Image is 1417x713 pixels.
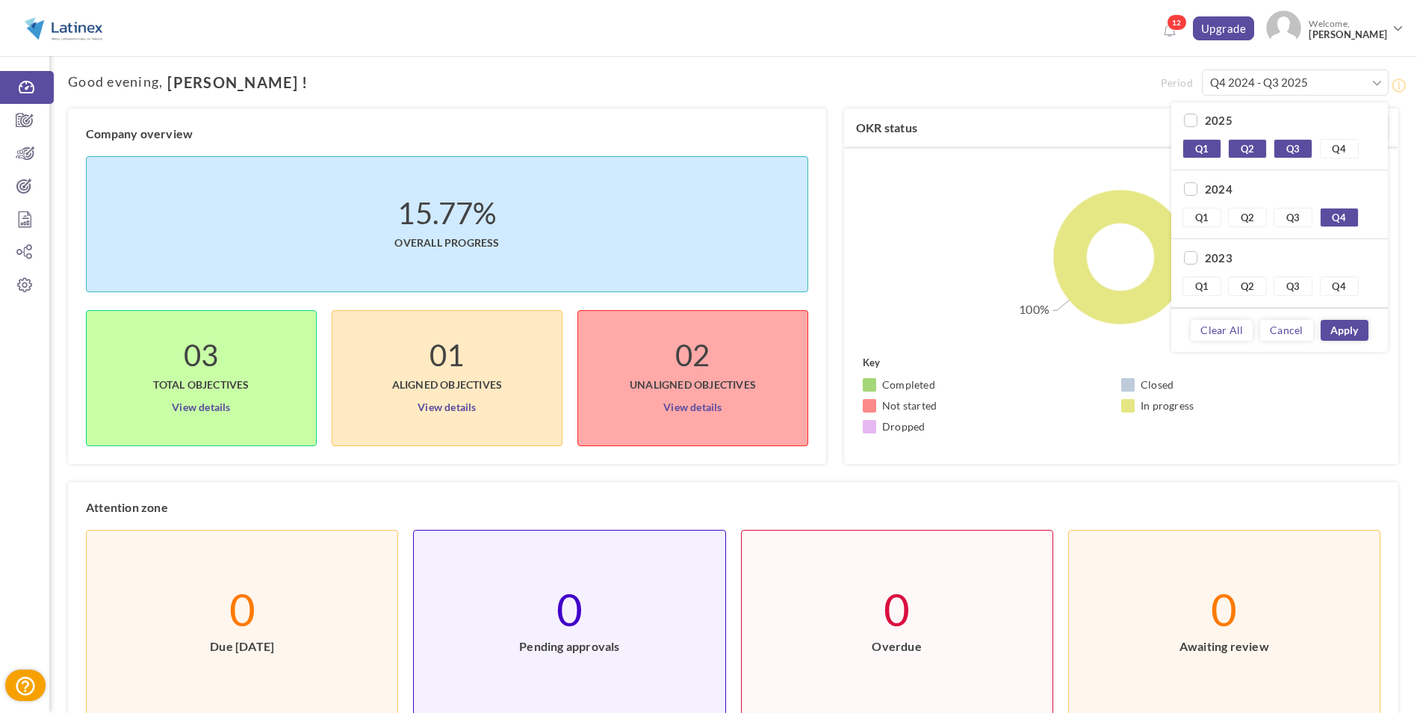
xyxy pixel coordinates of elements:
label: 0 [556,602,583,617]
span: Overall progress [394,220,499,250]
label: Key [863,355,881,370]
label: Company overview [86,126,193,141]
a: Q1 [1182,208,1221,227]
label: 03 [184,348,218,362]
span: Pending approvals [519,617,619,654]
a: Q3 [1274,277,1312,296]
a: View details [172,392,230,416]
small: Closed [1141,377,1173,392]
label: 01 [430,348,464,362]
img: Photo [1266,10,1301,46]
span: [PERSON_NAME] ! [163,74,308,90]
span: Welcome, [1301,10,1391,48]
a: Clear All [1191,320,1253,341]
label: 15.77% [397,206,496,220]
a: Photo Welcome,[PERSON_NAME] [1260,4,1410,49]
span: Overdue [872,617,921,654]
label: Attention zone [86,500,168,515]
small: Dropped [882,419,925,434]
small: Not started [882,398,937,413]
a: Q2 [1228,277,1267,296]
small: In progress [1141,398,1194,413]
label: 0 [229,602,255,617]
span: [PERSON_NAME] [1309,29,1387,40]
span: Good evening [68,75,159,90]
a: Q1 [1182,277,1221,296]
input: Select Period * [1202,70,1389,96]
img: Logo [17,10,110,47]
a: Q1 [1182,139,1221,158]
a: View details [418,392,476,416]
span: Aligned Objectives [392,362,503,392]
a: View details [663,392,722,416]
small: Completed [882,377,935,392]
a: Q4 [1320,277,1359,296]
label: OKR status [856,120,917,135]
label: 2024 [1205,182,1232,197]
a: Notifications [1158,19,1182,43]
a: Q2 [1228,208,1267,227]
label: 02 [675,348,710,362]
a: Q3 [1274,139,1312,158]
a: Q4 [1320,208,1359,227]
label: 0 [884,602,910,617]
span: Period [1161,75,1202,90]
span: Awaiting review [1179,617,1269,654]
h1: , [68,74,1161,90]
a: Q2 [1228,139,1267,158]
span: UnAligned Objectives [630,362,756,392]
a: Upgrade [1193,16,1255,40]
a: Cancel [1260,320,1312,341]
a: Apply [1321,320,1368,341]
a: Q4 [1320,139,1359,158]
label: 2025 [1205,113,1232,128]
a: Q3 [1274,208,1312,227]
text: 100% [1019,302,1049,316]
span: Due [DATE] [210,617,274,654]
label: 2023 [1205,250,1232,265]
span: 12 [1167,14,1187,31]
label: 0 [1211,602,1237,617]
span: Total objectives [153,362,249,392]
